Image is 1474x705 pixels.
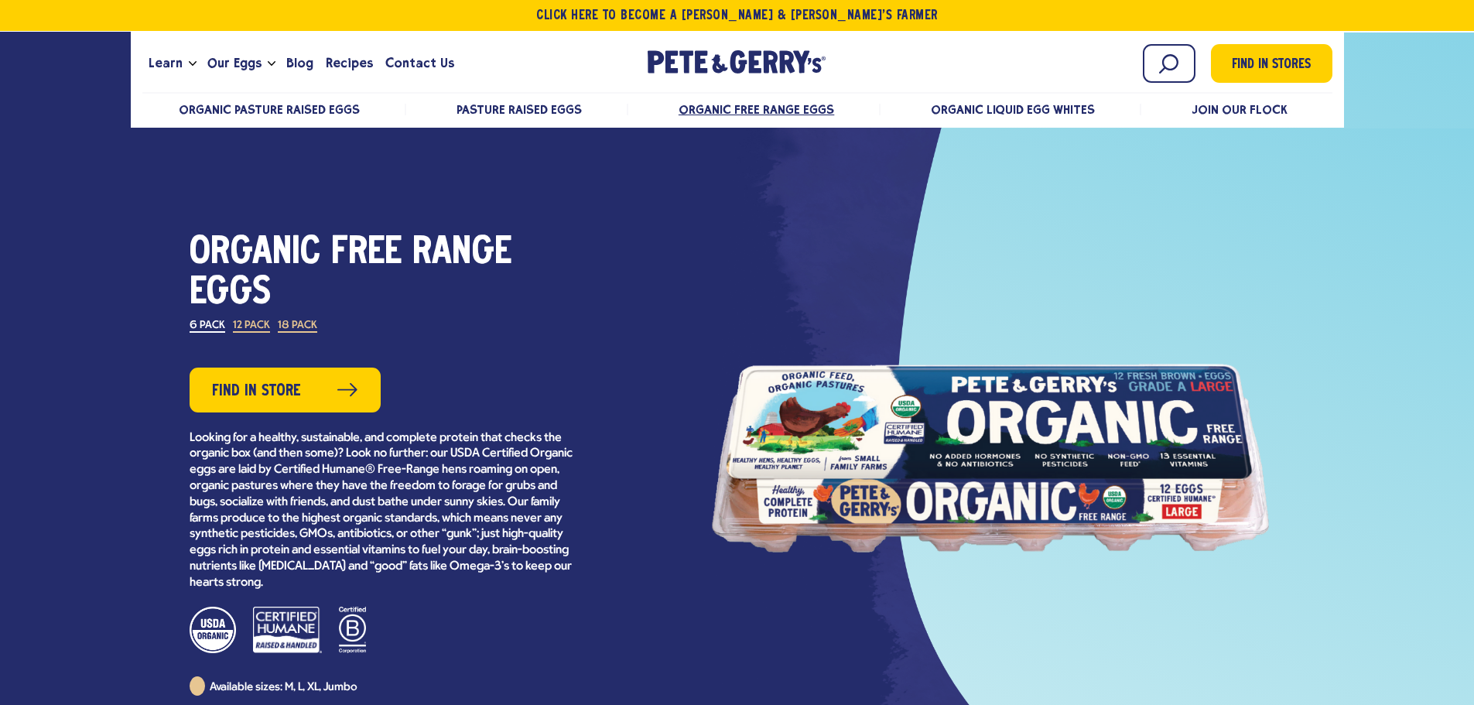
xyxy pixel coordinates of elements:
span: Our Eggs [207,53,262,73]
a: Pasture Raised Eggs [457,102,582,117]
input: Search [1143,44,1195,83]
a: Organic Pasture Raised Eggs [179,102,361,117]
a: Find in Stores [1211,44,1332,83]
span: Contact Us [385,53,454,73]
a: Organic Liquid Egg Whites [931,102,1096,117]
a: Find in Store [190,368,381,412]
a: Learn [142,43,189,84]
span: Learn [149,53,183,73]
a: Join Our Flock [1192,102,1288,117]
a: Our Eggs [201,43,268,84]
a: Blog [280,43,320,84]
nav: desktop product menu [142,92,1332,125]
span: Find in Store [212,379,301,403]
span: Available sizes: M, L, XL, Jumbo [210,682,358,693]
label: 12 Pack [233,320,270,333]
label: 18 Pack [278,320,317,333]
button: Open the dropdown menu for Our Eggs [268,61,275,67]
a: Contact Us [379,43,460,84]
label: 6 Pack [190,320,225,333]
span: Recipes [326,53,373,73]
a: Recipes [320,43,379,84]
span: Find in Stores [1232,55,1311,76]
button: Open the dropdown menu for Learn [189,61,197,67]
span: Blog [286,53,313,73]
a: Organic Free Range Eggs [679,102,834,117]
h1: Organic Free Range Eggs [190,233,576,313]
p: Looking for a healthy, sustainable, and complete protein that checks the organic box (and then so... [190,430,576,591]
